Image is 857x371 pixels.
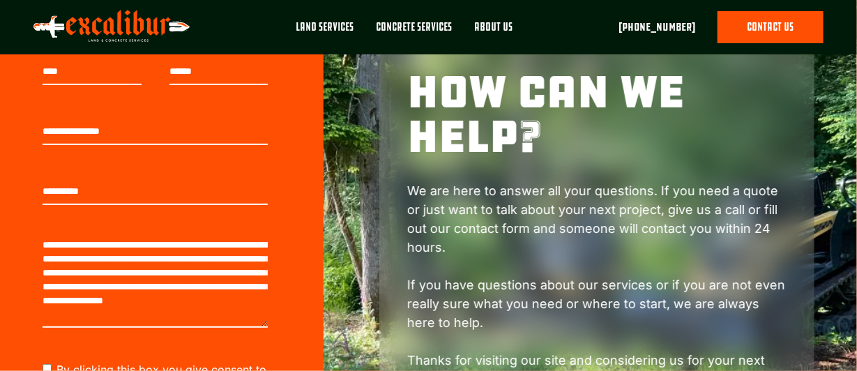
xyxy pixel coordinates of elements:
[407,70,787,159] h1: how can we help?
[474,20,513,35] div: About Us
[718,11,824,43] a: contact us
[463,11,524,54] a: About Us
[619,19,695,36] a: [PHONE_NUMBER]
